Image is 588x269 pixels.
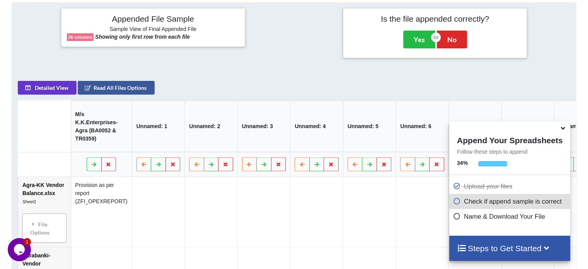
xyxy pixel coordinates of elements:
[184,101,237,152] th: Unnamed: 2
[18,81,77,95] button: Detailed View
[403,31,435,48] button: Yes
[501,101,554,152] th: Unnamed: 8
[290,101,343,152] th: Unnamed: 4
[448,101,501,152] th: Unnamed: 7
[132,101,185,152] th: Unnamed: 1
[22,199,36,204] i: Sheet1
[71,101,132,152] th: M/s K.K.Enterprises- Agra (BA0052 & TR0359)
[457,160,468,166] b: 34 %
[457,243,562,253] h4: Steps to Get Started
[449,148,570,156] p: Follow these steps to append
[68,35,92,39] b: 26 columns
[449,134,570,145] h4: Append Your Spreadsheets
[395,101,448,152] th: Unnamed: 6
[71,177,132,247] td: Provision as per report (ZFI_OPEXREPORT)
[25,216,64,240] div: File Options
[78,81,155,95] button: Read All Files Options
[95,34,190,40] b: Showing only first row from each file
[453,197,568,206] p: Check if append sample is correct
[453,212,568,221] p: Name & Download Your File
[453,182,568,191] p: Upload your files
[18,177,71,247] td: Agra-KK Vendor Balance.xlsx
[67,14,239,25] h4: Appended File Sample
[237,101,290,152] th: Unnamed: 3
[437,31,467,48] button: No
[8,238,32,261] iframe: chat widget
[67,26,239,34] h6: Sample View of Final Appended File
[349,14,521,24] h4: Is the file appended correctly?
[343,101,396,152] th: Unnamed: 5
